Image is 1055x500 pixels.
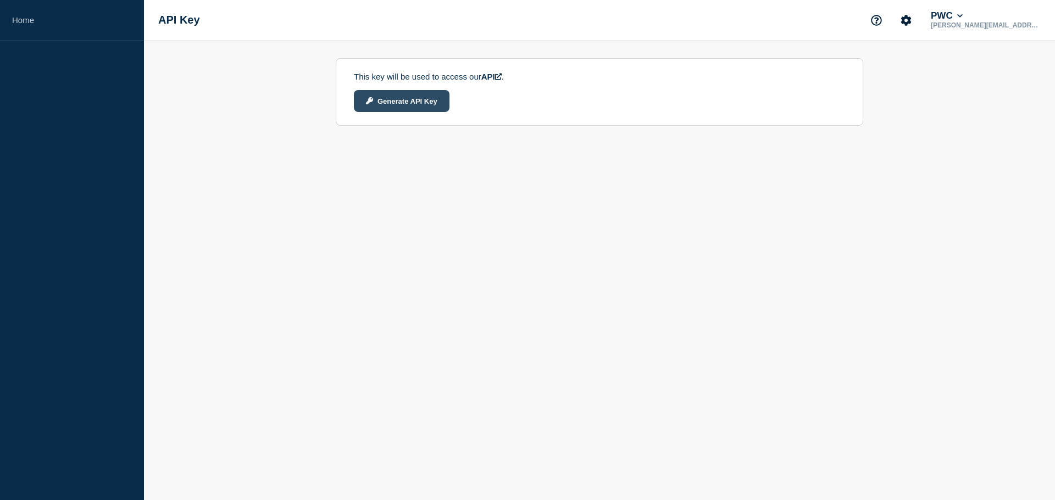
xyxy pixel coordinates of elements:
[354,72,596,81] p: This key will be used to access our .
[929,10,965,21] button: PWC
[481,72,502,81] a: API
[865,9,888,32] button: Support
[158,14,200,26] h1: API Key
[354,90,449,112] button: Generate API Key
[895,9,918,32] button: Account settings
[929,21,1043,29] p: [PERSON_NAME][EMAIL_ADDRESS][PERSON_NAME][DOMAIN_NAME]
